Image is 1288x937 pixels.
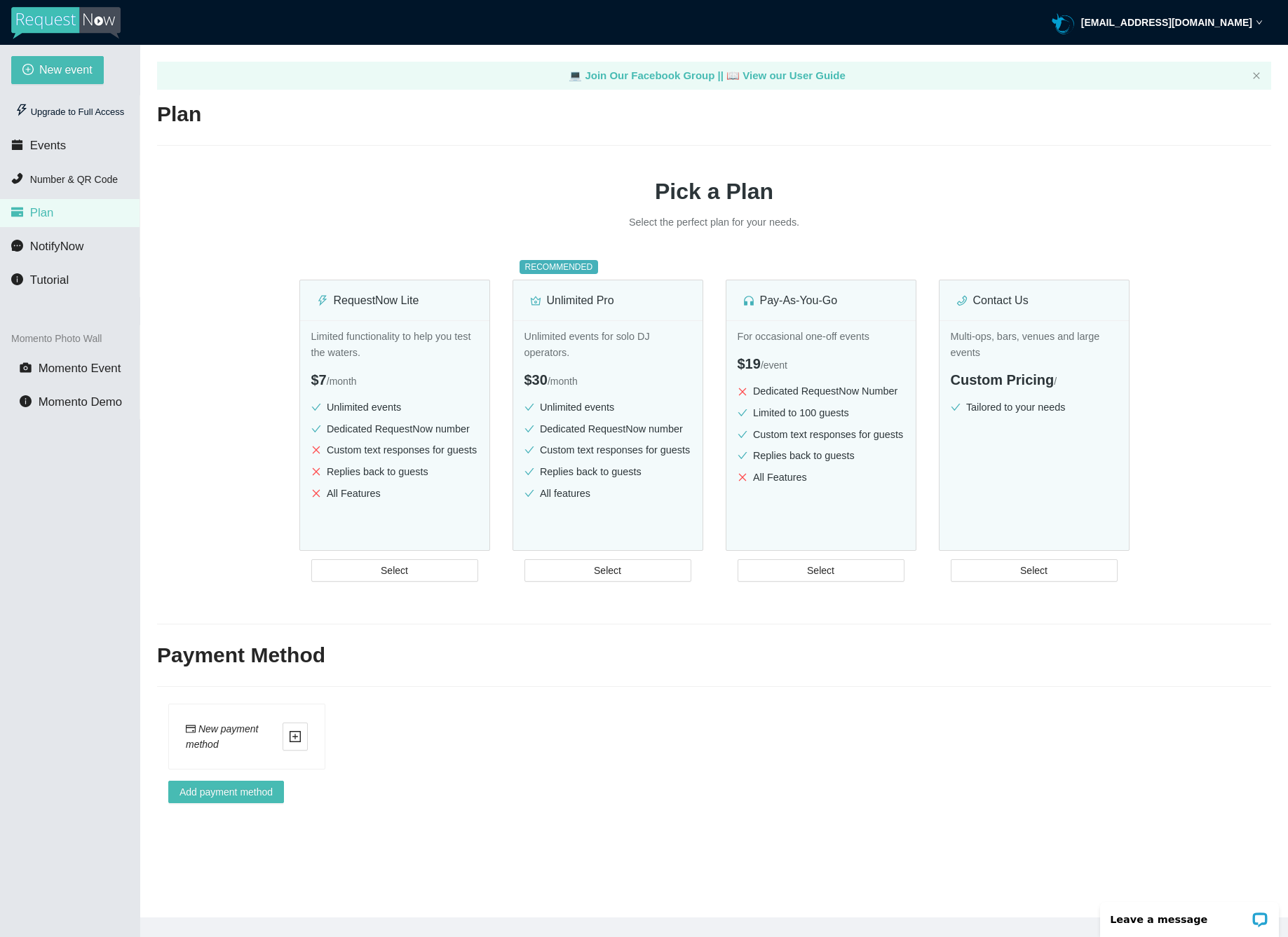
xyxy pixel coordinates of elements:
span: credit-card [11,206,23,218]
div: New payment method [186,721,283,752]
span: Select [807,563,834,578]
p: For occasional one-off events [738,329,904,345]
button: Select [524,559,691,582]
a: laptop View our User Guide [726,69,846,81]
button: Select [951,559,1118,582]
a: laptop Join Our Facebook Group || [569,69,726,81]
span: thunderbolt [317,295,328,306]
span: Select [381,563,408,578]
span: Momento Event [39,362,121,375]
span: phone [11,172,23,184]
span: plus-circle [22,64,34,77]
span: camera [20,362,32,374]
span: check [311,402,321,412]
div: Pay-As-You-Go [743,292,899,309]
strong: [EMAIL_ADDRESS][DOMAIN_NAME] [1081,17,1252,28]
li: Tailored to your needs [951,399,1118,416]
span: info-circle [20,395,32,407]
li: Unlimited events [311,399,478,416]
span: NotifyNow [30,240,83,253]
div: RequestNow Lite [317,292,473,309]
li: Custom text responses for guests [311,442,478,458]
img: b1e414ff768765302d1f4587eab9eaf2 [1052,12,1074,34]
span: close [738,472,747,482]
span: down [1256,19,1263,26]
button: close [1252,71,1261,81]
li: Replies back to guests [738,448,904,464]
span: Number & QR Code [30,174,118,185]
li: All Features [738,470,904,486]
li: Limited to 100 guests [738,405,904,421]
span: plus-square [283,730,307,743]
span: check [738,408,747,418]
h2: Payment Method [157,641,1271,670]
span: message [11,240,23,252]
p: Multi-ops, bars, venues and large events [951,329,1118,360]
span: close [311,488,321,498]
span: crown [530,295,541,306]
span: customer-service [743,295,754,306]
span: check [524,402,534,412]
span: Plan [30,206,54,219]
span: close [311,445,321,455]
li: Unlimited events [524,399,691,416]
button: plus-circleNew event [11,56,104,84]
span: New event [39,61,93,78]
div: Contact Us [956,292,1112,309]
p: Limited functionality to help you test the waters. [311,329,478,360]
p: Select the perfect plan for your needs. [504,214,925,231]
div: Upgrade to Full Access [11,98,128,126]
span: Tutorial [30,273,69,287]
span: thunderbolt [15,104,28,116]
span: check [311,424,321,434]
span: / event [761,360,787,371]
span: $19 [738,356,761,371]
span: close [311,467,321,477]
button: Add payment method [168,781,284,803]
div: Unlimited Pro [530,292,686,309]
h2: Plan [157,100,1271,129]
li: Dedicated RequestNow number [311,421,478,437]
span: check [524,424,534,434]
span: / month [548,376,578,387]
button: Select [738,559,904,582]
span: info-circle [11,273,23,285]
span: Select [594,563,621,578]
span: / [1054,376,1057,387]
span: Custom Pricing [951,372,1055,388]
li: Dedicated RequestNow number [524,421,691,437]
li: All Features [311,486,478,502]
iframe: LiveChat chat widget [1091,893,1288,937]
li: Custom text responses for guests [738,427,904,443]
span: check [738,430,747,439]
span: $7 [311,372,327,388]
span: Add payment method [179,784,273,800]
sup: RECOMMENDED [520,260,599,274]
li: Custom text responses for guests [524,442,691,458]
li: All features [524,486,691,502]
li: Replies back to guests [311,464,478,480]
span: check [524,467,534,477]
span: check [524,488,534,498]
span: credit-card [186,724,196,734]
span: close [738,387,747,397]
button: Select [311,559,478,582]
button: plus-square [283,723,308,751]
span: laptop [726,69,740,81]
span: phone [956,295,968,306]
span: check [738,451,747,460]
p: Unlimited events for solo DJ operators. [524,329,691,360]
li: Replies back to guests [524,464,691,480]
span: Events [30,139,66,152]
span: Select [1020,563,1048,578]
span: calendar [11,139,23,151]
img: RequestNow [11,7,121,39]
h1: Pick a Plan [157,174,1271,209]
li: Dedicated RequestNow Number [738,383,904,399]
span: laptop [569,69,582,81]
span: $30 [524,372,548,388]
span: check [524,445,534,455]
